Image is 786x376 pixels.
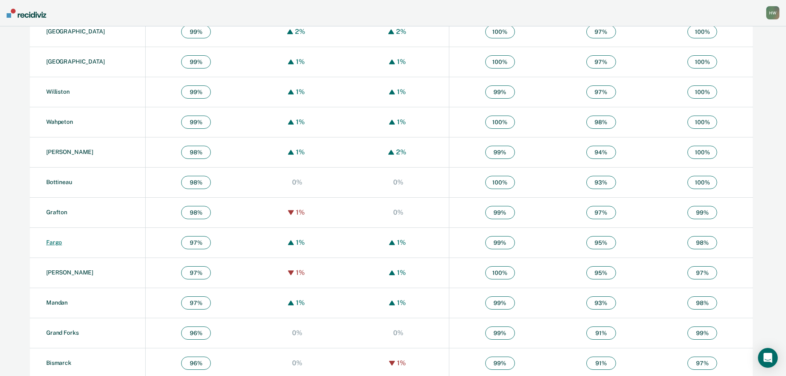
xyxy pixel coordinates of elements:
[485,176,515,189] span: 100 %
[290,359,304,367] div: 0%
[586,55,616,69] span: 97 %
[181,25,211,38] span: 99 %
[485,357,515,370] span: 99 %
[586,326,616,340] span: 91 %
[46,149,93,155] a: [PERSON_NAME]
[181,85,211,99] span: 99 %
[46,359,71,366] a: Bismarck
[766,6,779,19] div: H W
[290,178,304,186] div: 0%
[294,299,307,307] div: 1%
[46,299,68,306] a: Mandan
[586,176,616,189] span: 93 %
[586,357,616,370] span: 91 %
[687,357,717,370] span: 97 %
[294,88,307,96] div: 1%
[181,326,211,340] span: 96 %
[586,85,616,99] span: 97 %
[586,25,616,38] span: 97 %
[181,296,211,310] span: 97 %
[46,329,78,336] a: Grand Forks
[294,208,307,216] div: 1%
[293,28,307,35] div: 2%
[181,206,211,219] span: 98 %
[181,116,211,129] span: 99 %
[46,58,105,65] a: [GEOGRAPHIC_DATA]
[294,148,307,156] div: 1%
[394,148,408,156] div: 2%
[7,9,46,18] img: Recidiviz
[687,116,717,129] span: 100 %
[395,269,408,277] div: 1%
[485,85,515,99] span: 99 %
[46,179,72,185] a: Bottineau
[294,118,307,126] div: 1%
[294,58,307,66] div: 1%
[395,299,408,307] div: 1%
[46,28,105,35] a: [GEOGRAPHIC_DATA]
[395,359,408,367] div: 1%
[586,146,616,159] span: 94 %
[485,296,515,310] span: 99 %
[485,146,515,159] span: 99 %
[586,266,616,279] span: 95 %
[586,236,616,249] span: 95 %
[485,206,515,219] span: 99 %
[391,178,406,186] div: 0%
[181,146,211,159] span: 98 %
[758,348,778,368] div: Open Intercom Messenger
[46,88,70,95] a: Williston
[687,206,717,219] span: 99 %
[181,266,211,279] span: 97 %
[766,6,779,19] button: HW
[395,58,408,66] div: 1%
[391,208,406,216] div: 0%
[687,25,717,38] span: 100 %
[687,176,717,189] span: 100 %
[485,266,515,279] span: 100 %
[181,357,211,370] span: 96 %
[181,236,211,249] span: 97 %
[394,28,408,35] div: 2%
[181,55,211,69] span: 99 %
[395,239,408,246] div: 1%
[485,55,515,69] span: 100 %
[687,266,717,279] span: 97 %
[586,206,616,219] span: 97 %
[395,88,408,96] div: 1%
[294,239,307,246] div: 1%
[687,326,717,340] span: 99 %
[391,329,406,337] div: 0%
[485,236,515,249] span: 99 %
[586,296,616,310] span: 93 %
[687,85,717,99] span: 100 %
[46,118,73,125] a: Wahpeton
[687,296,717,310] span: 98 %
[687,55,717,69] span: 100 %
[485,116,515,129] span: 100 %
[181,176,211,189] span: 98 %
[485,25,515,38] span: 100 %
[395,118,408,126] div: 1%
[46,209,67,215] a: Grafton
[294,269,307,277] div: 1%
[46,239,62,246] a: Fargo
[687,146,717,159] span: 100 %
[46,269,93,276] a: [PERSON_NAME]
[687,236,717,249] span: 98 %
[586,116,616,129] span: 98 %
[485,326,515,340] span: 99 %
[290,329,304,337] div: 0%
